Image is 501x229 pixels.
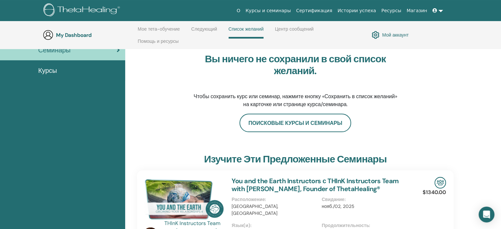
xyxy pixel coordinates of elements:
p: Чтобы сохранить курс или семинар, нажмите кнопку «Сохранить в список желаний» на карточке или стр... [192,93,399,108]
p: Продолжительность : [322,222,408,229]
img: cog.svg [372,29,379,41]
img: logo.png [43,3,122,18]
a: Помощь и ресурсы [138,39,179,49]
a: Истории успеха [335,5,379,17]
a: Магазин [404,5,430,17]
h3: My Dashboard [56,32,122,38]
a: Мое тета-обучение [138,26,180,37]
span: Курсы [38,66,57,75]
p: [GEOGRAPHIC_DATA], [GEOGRAPHIC_DATA] [232,203,318,217]
p: Расположение : [232,196,318,203]
a: Список желаний [229,26,264,39]
div: Open Intercom Messenger [479,207,494,222]
h3: Изучите эти предложенные семинары [204,153,386,165]
a: О [234,5,243,17]
p: нояб./02, 2025 [322,203,408,210]
a: Сертификация [293,5,335,17]
img: You and the Earth Instructors [143,177,224,221]
p: Свидание : [322,196,408,203]
h3: Вы ничего не сохранили в свой список желаний. [192,53,399,77]
a: Поисковые курсы и семинары [239,114,351,132]
a: Ресурсы [379,5,404,17]
img: In-Person Seminar [434,177,446,188]
p: $1340.00 [423,188,446,196]
span: Семинары [38,45,70,55]
p: Язык(и) : [232,222,318,229]
a: Курсы и семинары [243,5,293,17]
a: Следующий [191,26,217,37]
a: You and the Earth Instructors с THInK Instructors Team with [PERSON_NAME], Founder of ThetaHealing® [232,177,399,193]
a: Мой аккаунт [372,29,409,41]
a: Центр сообщений [275,26,314,37]
img: generic-user-icon.jpg [43,30,53,40]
